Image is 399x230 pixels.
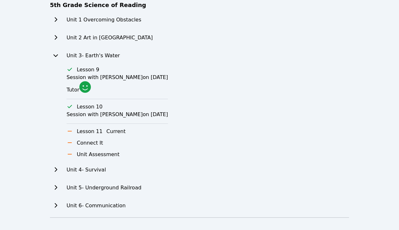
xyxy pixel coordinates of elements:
h2: Unit 6- Communication [67,202,126,210]
h2: Unit 5- Underground Railroad [67,184,141,192]
h3: Connect It [77,139,103,147]
h2: Unit 3- Earth's Water [67,52,120,59]
h3: Lesson 10 [77,103,103,111]
h2: Unit 2 Art in [GEOGRAPHIC_DATA] [67,34,153,42]
a: Session with [PERSON_NAME] on [DATE] [67,74,168,80]
h3: Unit Assessment [77,151,120,158]
span: Tutor [67,87,79,93]
h2: Unit 1 Overcoming Obstacles [67,16,141,24]
h3: 5th Grade Science of Reading [50,1,349,10]
h3: Lesson 9 [77,66,99,74]
h3: Lesson 11 [77,128,103,135]
button: Current [106,128,125,135]
a: Session with [PERSON_NAME] on [DATE] [67,111,168,117]
h2: Unit 4- Survival [67,166,106,174]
